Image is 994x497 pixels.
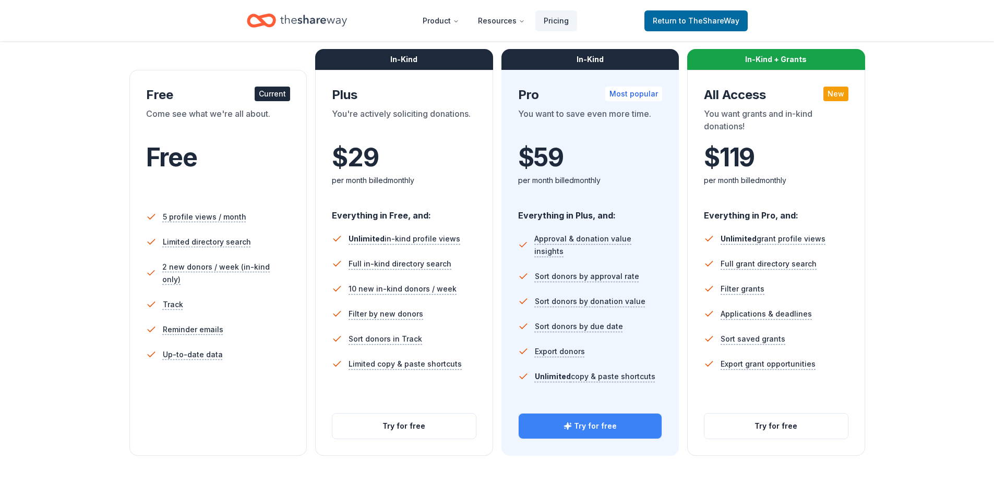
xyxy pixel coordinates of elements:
button: Product [414,10,468,31]
span: 2 new donors / week (in-kind only) [162,261,290,286]
div: Everything in Free, and: [332,200,476,222]
span: Sort saved grants [721,333,785,345]
div: Everything in Plus, and: [518,200,663,222]
span: Reminder emails [163,323,223,336]
div: In-Kind [501,49,679,70]
div: You want to save even more time. [518,107,663,137]
span: Export donors [535,345,585,358]
span: Unlimited [349,234,385,243]
span: Unlimited [535,372,571,381]
span: Filter by new donors [349,308,423,320]
div: Most popular [605,87,662,101]
nav: Main [414,8,577,33]
div: per month billed monthly [704,174,848,187]
span: Full in-kind directory search [349,258,451,270]
div: Plus [332,87,476,103]
span: 10 new in-kind donors / week [349,283,457,295]
span: Applications & deadlines [721,308,812,320]
span: Track [163,298,183,311]
span: $ 59 [518,143,564,172]
span: 5 profile views / month [163,211,246,223]
span: $ 119 [704,143,755,172]
span: Filter grants [721,283,764,295]
button: Try for free [704,414,848,439]
span: Return [653,15,739,27]
span: Sort donors by donation value [535,295,645,308]
div: All Access [704,87,848,103]
div: You're actively soliciting donations. [332,107,476,137]
div: Everything in Pro, and: [704,200,848,222]
a: Home [247,8,347,33]
div: Free [146,87,291,103]
button: Try for free [332,414,476,439]
span: Limited copy & paste shortcuts [349,358,462,370]
span: Sort donors by approval rate [535,270,639,283]
span: Export grant opportunities [721,358,816,370]
div: Come see what we're all about. [146,107,291,137]
span: Unlimited [721,234,757,243]
span: grant profile views [721,234,825,243]
div: You want grants and in-kind donations! [704,107,848,137]
div: Pro [518,87,663,103]
a: Pricing [535,10,577,31]
div: per month billed monthly [332,174,476,187]
span: Sort donors in Track [349,333,422,345]
span: in-kind profile views [349,234,460,243]
button: Resources [470,10,533,31]
span: Sort donors by due date [535,320,623,333]
span: $ 29 [332,143,378,172]
span: copy & paste shortcuts [535,372,655,381]
span: Approval & donation value insights [534,233,662,258]
span: Limited directory search [163,236,251,248]
span: Free [146,142,197,173]
div: per month billed monthly [518,174,663,187]
span: to TheShareWay [679,16,739,25]
span: Up-to-date data [163,348,223,361]
a: Returnto TheShareWay [644,10,748,31]
div: In-Kind + Grants [687,49,865,70]
span: Full grant directory search [721,258,817,270]
div: New [823,87,848,101]
div: In-Kind [315,49,493,70]
button: Try for free [519,414,662,439]
div: Current [255,87,290,101]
